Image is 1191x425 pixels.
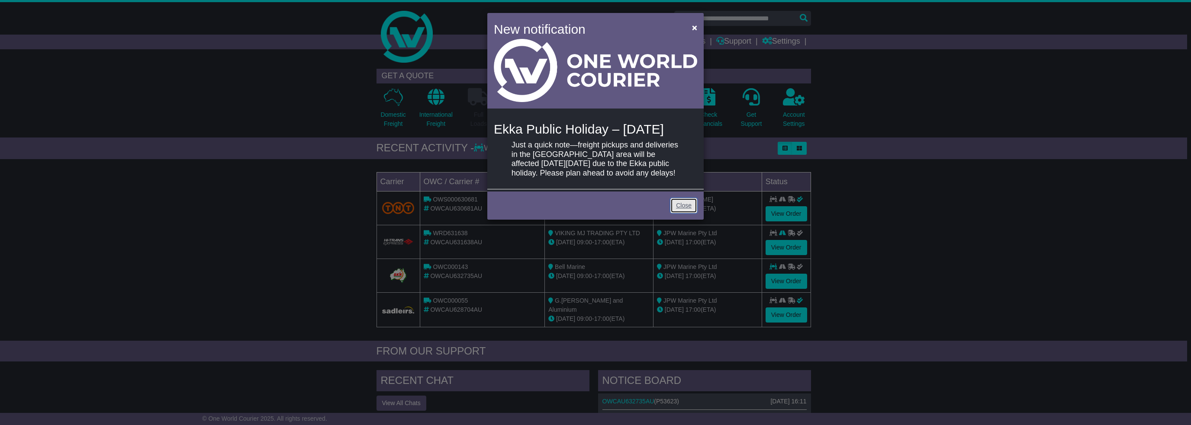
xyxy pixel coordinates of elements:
p: Just a quick note—freight pickups and deliveries in the [GEOGRAPHIC_DATA] area will be affected [... [512,141,679,178]
span: × [692,22,697,32]
button: Close [688,19,702,36]
h4: Ekka Public Holiday – [DATE] [494,122,697,136]
h4: New notification [494,19,679,39]
a: Close [670,198,697,213]
img: Light [494,39,697,102]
